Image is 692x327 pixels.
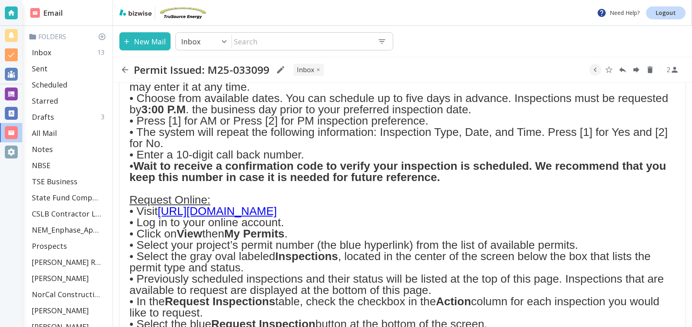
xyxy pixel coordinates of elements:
[29,254,109,270] div: [PERSON_NAME] Residence
[656,10,676,16] p: Logout
[29,157,109,173] div: NBSE
[158,6,207,19] img: TruSource Energy, Inc.
[29,270,109,286] div: [PERSON_NAME]
[29,190,109,206] div: State Fund Compensation
[119,9,152,16] img: bizwise
[32,64,48,73] p: Sent
[29,173,109,190] div: TSE Business
[32,193,101,202] p: State Fund Compensation
[29,77,109,93] div: Scheduled
[32,144,53,154] p: Notes
[29,238,109,254] div: Prospects
[663,60,682,79] button: See Participants
[30,8,63,19] h2: Email
[97,48,108,57] p: 13
[29,60,109,77] div: Sent
[32,225,101,235] p: NEM_Enphase_Applications
[644,64,656,76] button: Delete
[617,64,629,76] button: Reply
[32,48,51,57] p: Inbox
[32,273,89,283] p: [PERSON_NAME]
[232,33,371,50] input: Search
[32,96,58,106] p: Starred
[29,222,109,238] div: NEM_Enphase_Applications
[32,290,101,299] p: NorCal Construction
[597,8,640,18] p: Need Help?
[32,209,101,219] p: CSLB Contractor License
[29,93,109,109] div: Starred
[32,80,67,90] p: Scheduled
[119,32,171,50] button: New Mail
[32,177,77,186] p: TSE Business
[32,160,50,170] p: NBSE
[29,44,109,60] div: Inbox13
[134,63,269,76] h2: Permit Issued: M25-033099
[29,125,109,141] div: All Mail
[29,206,109,222] div: CSLB Contractor License
[32,241,67,251] p: Prospects
[30,8,40,18] img: DashboardSidebarEmail.svg
[667,65,670,74] p: 2
[32,306,89,315] p: [PERSON_NAME]
[181,37,200,46] p: Inbox
[29,302,109,319] div: [PERSON_NAME]
[32,257,101,267] p: [PERSON_NAME] Residence
[646,6,686,19] a: Logout
[32,128,57,138] p: All Mail
[29,286,109,302] div: NorCal Construction
[29,109,109,125] div: Drafts3
[32,112,54,122] p: Drafts
[29,32,109,41] p: Folders
[630,64,642,76] button: Forward
[29,141,109,157] div: Notes
[101,112,108,121] p: 3
[297,65,314,74] p: INBOX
